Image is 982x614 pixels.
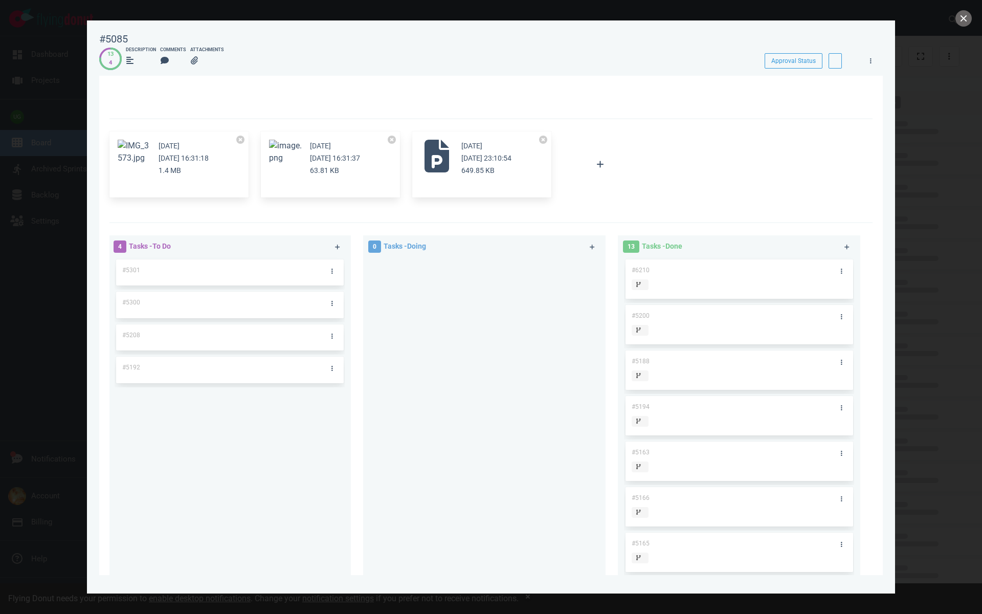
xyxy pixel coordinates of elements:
span: #6210 [632,267,650,274]
span: 4 [114,240,126,253]
span: #5166 [632,494,650,501]
small: 649.85 KB [461,166,495,174]
div: Comments [160,47,186,54]
small: [DATE] [159,142,180,150]
button: close [955,10,972,27]
small: 63.81 KB [310,166,339,174]
span: #5192 [122,364,140,371]
span: #5165 [632,540,650,547]
span: 0 [368,240,381,253]
div: #5085 [99,33,128,46]
span: #5200 [632,312,650,319]
button: Zoom image [118,140,150,164]
span: Tasks - Doing [384,242,426,250]
small: [DATE] [310,142,331,150]
span: #5300 [122,299,140,306]
small: [DATE] 16:31:18 [159,154,209,162]
div: 4 [107,59,114,68]
small: [DATE] 16:31:37 [310,154,360,162]
span: Tasks - To Do [129,242,171,250]
span: Tasks - Done [642,242,682,250]
small: 1.4 MB [159,166,181,174]
span: #5163 [632,449,650,456]
small: [DATE] [461,142,482,150]
span: #5301 [122,267,140,274]
span: 13 [623,240,639,253]
div: Attachments [190,47,224,54]
button: Zoom image [269,140,302,164]
span: #5194 [632,403,650,410]
span: #5188 [632,358,650,365]
div: 13 [107,50,114,59]
button: Approval Status [765,53,822,69]
span: #5208 [122,332,140,339]
small: [DATE] 23:10:54 [461,154,511,162]
div: Description [126,47,156,54]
